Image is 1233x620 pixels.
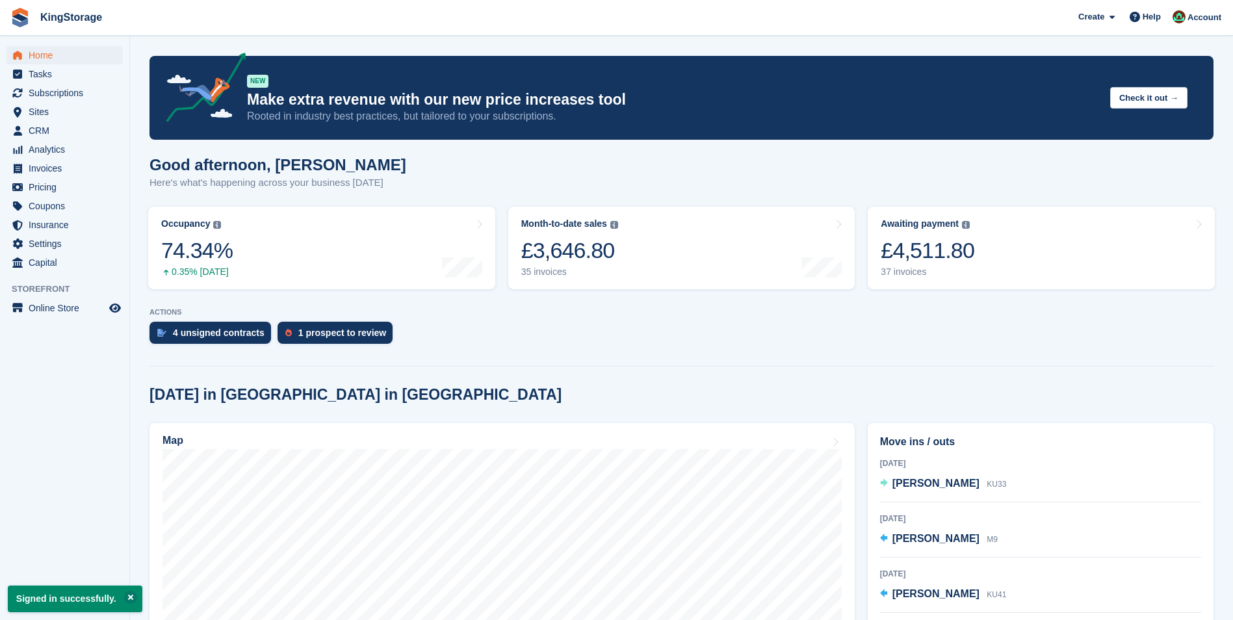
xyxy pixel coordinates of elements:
[881,218,959,229] div: Awaiting payment
[881,237,974,264] div: £4,511.80
[35,6,107,28] a: KingStorage
[987,590,1006,599] span: KU41
[161,218,210,229] div: Occupancy
[892,478,980,489] span: [PERSON_NAME]
[155,53,246,127] img: price-adjustments-announcement-icon-8257ccfd72463d97f412b2fc003d46551f7dbcb40ab6d574587a9cd5c0d94...
[881,266,974,278] div: 37 invoices
[6,122,123,140] a: menu
[29,235,107,253] span: Settings
[29,84,107,102] span: Subscriptions
[1188,11,1221,24] span: Account
[161,237,233,264] div: 74.34%
[6,140,123,159] a: menu
[162,435,183,446] h2: Map
[880,458,1201,469] div: [DATE]
[157,329,166,337] img: contract_signature_icon-13c848040528278c33f63329250d36e43548de30e8caae1d1a13099fd9432cc5.svg
[962,221,970,229] img: icon-info-grey-7440780725fd019a000dd9b08b2336e03edf1995a4989e88bcd33f0948082b44.svg
[6,253,123,272] a: menu
[892,533,980,544] span: [PERSON_NAME]
[6,84,123,102] a: menu
[521,218,607,229] div: Month-to-date sales
[6,178,123,196] a: menu
[107,300,123,316] a: Preview store
[173,328,265,338] div: 4 unsigned contracts
[1173,10,1186,23] img: John King
[278,322,399,350] a: 1 prospect to review
[298,328,386,338] div: 1 prospect to review
[149,386,562,404] h2: [DATE] in [GEOGRAPHIC_DATA] in [GEOGRAPHIC_DATA]
[880,568,1201,580] div: [DATE]
[521,237,618,264] div: £3,646.80
[6,216,123,234] a: menu
[29,140,107,159] span: Analytics
[149,175,406,190] p: Here's what's happening across your business [DATE]
[508,207,855,289] a: Month-to-date sales £3,646.80 35 invoices
[880,586,1007,603] a: [PERSON_NAME] KU41
[10,8,30,27] img: stora-icon-8386f47178a22dfd0bd8f6a31ec36ba5ce8667c1dd55bd0f319d3a0aa187defe.svg
[149,156,406,174] h1: Good afternoon, [PERSON_NAME]
[149,322,278,350] a: 4 unsigned contracts
[213,221,221,229] img: icon-info-grey-7440780725fd019a000dd9b08b2336e03edf1995a4989e88bcd33f0948082b44.svg
[149,308,1214,316] p: ACTIONS
[521,266,618,278] div: 35 invoices
[1078,10,1104,23] span: Create
[1110,87,1188,109] button: Check it out →
[6,235,123,253] a: menu
[29,46,107,64] span: Home
[880,434,1201,450] h2: Move ins / outs
[6,65,123,83] a: menu
[29,197,107,215] span: Coupons
[880,531,998,548] a: [PERSON_NAME] M9
[29,103,107,121] span: Sites
[29,122,107,140] span: CRM
[29,253,107,272] span: Capital
[148,207,495,289] a: Occupancy 74.34% 0.35% [DATE]
[247,90,1100,109] p: Make extra revenue with our new price increases tool
[29,178,107,196] span: Pricing
[1143,10,1161,23] span: Help
[285,329,292,337] img: prospect-51fa495bee0391a8d652442698ab0144808aea92771e9ea1ae160a38d050c398.svg
[29,159,107,177] span: Invoices
[610,221,618,229] img: icon-info-grey-7440780725fd019a000dd9b08b2336e03edf1995a4989e88bcd33f0948082b44.svg
[6,103,123,121] a: menu
[12,283,129,296] span: Storefront
[868,207,1215,289] a: Awaiting payment £4,511.80 37 invoices
[892,588,980,599] span: [PERSON_NAME]
[161,266,233,278] div: 0.35% [DATE]
[247,109,1100,123] p: Rooted in industry best practices, but tailored to your subscriptions.
[987,535,998,544] span: M9
[247,75,268,88] div: NEW
[29,216,107,234] span: Insurance
[880,476,1007,493] a: [PERSON_NAME] KU33
[6,197,123,215] a: menu
[6,159,123,177] a: menu
[880,513,1201,524] div: [DATE]
[29,65,107,83] span: Tasks
[987,480,1006,489] span: KU33
[29,299,107,317] span: Online Store
[6,46,123,64] a: menu
[8,586,142,612] p: Signed in successfully.
[6,299,123,317] a: menu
